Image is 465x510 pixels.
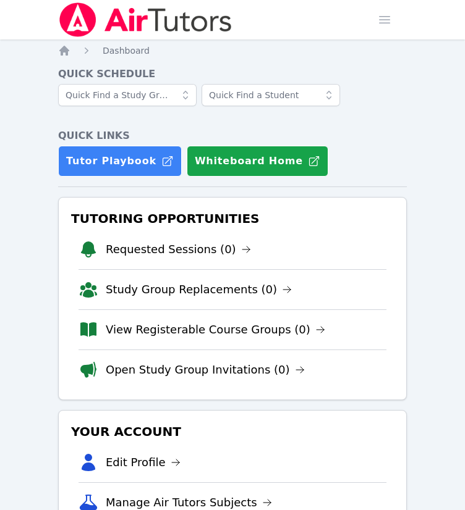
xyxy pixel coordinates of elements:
[58,146,182,177] a: Tutor Playbook
[69,207,396,230] h3: Tutoring Opportunities
[106,321,325,338] a: View Registerable Course Groups (0)
[103,46,150,56] span: Dashboard
[58,2,233,37] img: Air Tutors
[69,420,396,443] h3: Your Account
[106,454,181,471] a: Edit Profile
[58,128,407,143] h4: Quick Links
[103,44,150,57] a: Dashboard
[58,84,197,106] input: Quick Find a Study Group
[58,67,407,82] h4: Quick Schedule
[187,146,328,177] button: Whiteboard Home
[58,44,407,57] nav: Breadcrumb
[106,241,251,258] a: Requested Sessions (0)
[106,281,292,298] a: Study Group Replacements (0)
[106,361,305,378] a: Open Study Group Invitations (0)
[202,84,340,106] input: Quick Find a Student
